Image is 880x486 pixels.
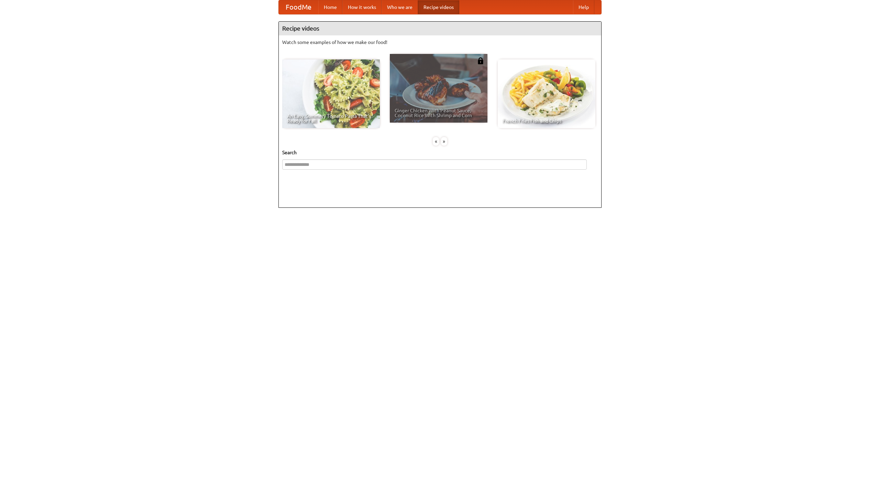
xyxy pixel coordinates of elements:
[282,39,598,46] p: Watch some examples of how we make our food!
[418,0,459,14] a: Recipe videos
[382,0,418,14] a: Who we are
[282,149,598,156] h5: Search
[477,57,484,64] img: 483408.png
[503,118,591,123] span: French Fries Fish and Chips
[433,137,439,146] div: «
[287,114,375,123] span: An Easy, Summery Tomato Pasta That's Ready for Fall
[282,59,380,128] a: An Easy, Summery Tomato Pasta That's Ready for Fall
[573,0,594,14] a: Help
[279,22,601,35] h4: Recipe videos
[279,0,318,14] a: FoodMe
[441,137,447,146] div: »
[498,59,595,128] a: French Fries Fish and Chips
[342,0,382,14] a: How it works
[318,0,342,14] a: Home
